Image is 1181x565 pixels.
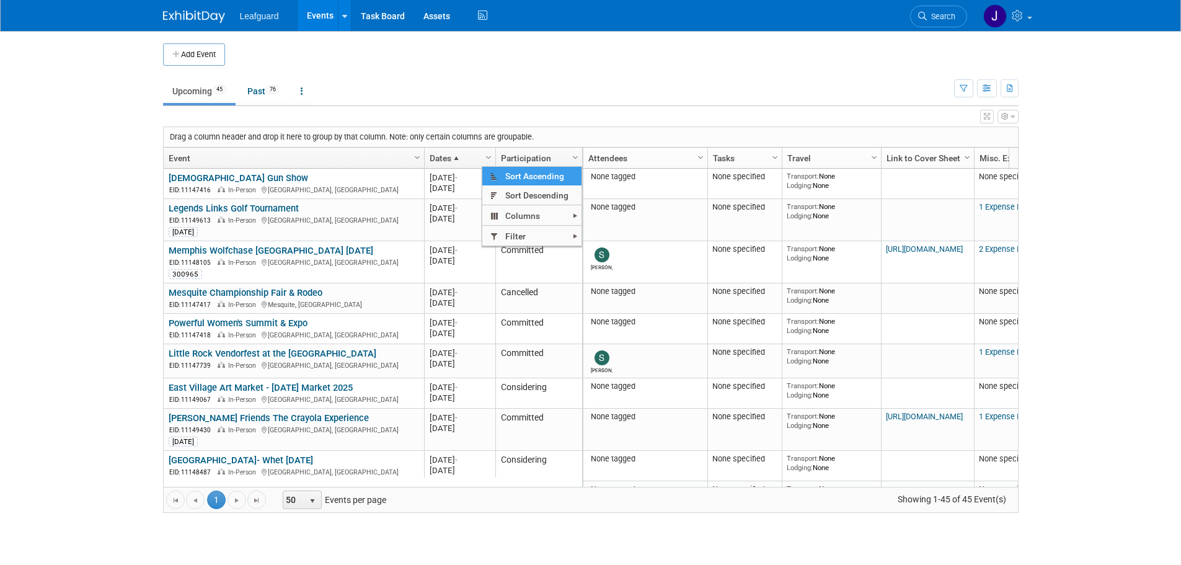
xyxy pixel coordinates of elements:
a: Attendees [588,148,699,169]
a: Go to the first page [166,491,185,509]
span: Transport: [787,244,819,253]
img: In-Person Event [218,259,225,265]
span: select [307,496,317,506]
div: [GEOGRAPHIC_DATA], [GEOGRAPHIC_DATA] [169,257,418,267]
span: Lodging: [787,421,813,430]
div: [DATE] [430,256,490,266]
span: EID: 11149430 [169,427,216,434]
div: None tagged [588,484,702,494]
div: None specified [712,484,777,494]
div: [DATE] [430,213,490,224]
span: Go to the first page [170,496,180,505]
span: - [455,383,458,392]
div: [DATE] [430,183,490,194]
span: 45 [213,85,226,94]
div: [DATE] [430,348,490,358]
a: Memphis Wolfchase [GEOGRAPHIC_DATA] [DATE] [169,245,373,256]
div: [GEOGRAPHIC_DATA], [GEOGRAPHIC_DATA] [169,329,418,340]
div: None specified [712,172,777,182]
span: - [455,203,458,213]
td: Cancelled [495,283,582,314]
span: Lodging: [787,211,813,220]
span: None specified [979,454,1032,463]
span: EID: 11148105 [169,259,216,266]
span: Column Settings [962,153,972,162]
span: Go to the previous page [190,496,200,505]
div: None tagged [588,202,702,212]
span: - [455,288,458,297]
td: Committed [495,344,582,378]
span: In-Person [228,426,260,434]
div: None None [787,244,876,262]
div: None None [787,484,876,502]
div: None tagged [588,412,702,422]
div: [DATE] [430,203,490,213]
div: None specified [712,202,777,212]
span: Lodging: [787,357,813,365]
span: - [455,173,458,182]
span: EID: 11147416 [169,187,216,194]
a: [GEOGRAPHIC_DATA]- Whet [DATE] [169,455,313,466]
span: Column Settings [412,153,422,162]
a: Link to Cover Sheet [887,148,966,169]
div: [DATE] [169,227,198,237]
span: Lodging: [787,391,813,399]
img: Stephanie Luke [595,350,609,365]
img: Stephanie Luke [595,247,609,262]
div: None tagged [588,381,702,391]
div: None specified [712,454,777,464]
a: Upcoming45 [163,79,236,103]
a: Search [910,6,967,27]
div: Drag a column header and drop it here to group by that column. Note: only certain columns are gro... [164,127,1018,147]
span: Transport: [787,202,819,211]
span: Lodging: [787,463,813,472]
span: Transport: [787,381,819,390]
span: In-Person [228,216,260,225]
a: Event [169,148,416,169]
div: None None [787,381,876,399]
div: None tagged [588,172,702,182]
td: Committed [495,241,582,283]
div: None None [787,454,876,472]
span: In-Person [228,301,260,309]
span: Go to the next page [232,496,242,505]
div: None None [787,172,876,190]
div: [GEOGRAPHIC_DATA], [GEOGRAPHIC_DATA] [169,184,418,195]
div: Mesquite, [GEOGRAPHIC_DATA] [169,299,418,309]
a: Mesquite Championship Fair & Rodeo [169,287,322,298]
span: None specified [979,317,1032,326]
div: [GEOGRAPHIC_DATA], [GEOGRAPHIC_DATA] [169,360,418,370]
span: - [455,246,458,255]
span: Transport: [787,172,819,180]
div: [DATE] [430,455,490,465]
span: Sort Descending [482,185,582,205]
span: None specified [979,381,1032,391]
span: Column Settings [869,153,879,162]
a: 1 Expense Item [979,412,1032,421]
a: [DEMOGRAPHIC_DATA] Gun Show [169,172,308,184]
a: Column Settings [568,148,582,166]
a: East Village Art Market - [DATE] Market 2025 [169,382,353,393]
div: Stephanie Luke [591,365,613,373]
span: 1 [207,491,226,509]
span: EID: 11149613 [169,217,216,224]
span: Lodging: [787,254,813,262]
a: Column Settings [694,148,707,166]
td: Considering [495,451,582,481]
a: Legends Links Golf Tournament [169,203,299,214]
div: [DATE] [430,328,490,339]
span: Leafguard [240,11,279,21]
a: Past76 [238,79,289,103]
a: 1 Expense Item [979,202,1032,211]
a: Go to the last page [247,491,266,509]
span: Filter [482,226,582,246]
img: In-Person Event [218,216,225,223]
span: Column Settings [570,153,580,162]
span: In-Person [228,259,260,267]
div: None specified [712,244,777,254]
span: Columns [482,206,582,225]
span: - [455,349,458,358]
a: Little Rock Vendorfest at the [GEOGRAPHIC_DATA] [169,348,376,359]
td: Considering [495,378,582,409]
a: [URL][DOMAIN_NAME] [886,244,963,254]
